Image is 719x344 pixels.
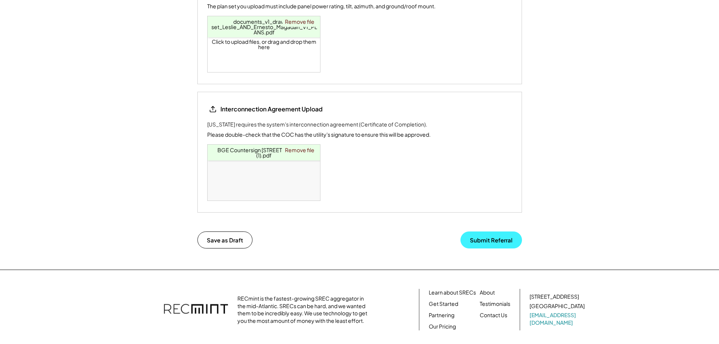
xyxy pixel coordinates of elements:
div: [US_STATE] requires the system's interconnection agreement (Certificate of Completion). [207,120,427,128]
a: Remove file [282,145,317,155]
div: Click to upload files, or drag and drop them here [208,16,321,72]
button: Submit Referral [460,231,522,248]
div: [STREET_ADDRESS] [530,293,579,301]
div: Please double-check that the COC has the utility's signature to ensure this will be approved. [207,131,431,139]
a: [EMAIL_ADDRESS][DOMAIN_NAME] [530,312,586,326]
button: Save as Draft [197,231,252,248]
a: Learn about SRECs [429,289,476,296]
div: Interconnection Agreement Upload [220,105,323,113]
a: documents_v1_drawing-set_Leslie_AND_Ernesto_Magadan_V1_PLANS.pdf [211,18,317,35]
a: Partnering [429,312,454,319]
a: Testimonials [480,300,510,308]
a: Remove file [282,16,317,27]
a: Get Started [429,300,458,308]
div: [GEOGRAPHIC_DATA] [530,302,585,310]
div: RECmint is the fastest-growing SREC aggregator in the mid-Atlantic. SRECs can be hard, and we wan... [237,295,371,324]
a: BGE Countersign [STREET_ADDRESS](1).pdf [217,147,311,159]
a: Contact Us [480,312,507,319]
a: Our Pricing [429,323,456,330]
a: About [480,289,495,296]
img: recmint-logotype%403x.png [164,296,228,323]
div: The plan set you upload must include panel power rating, tilt, azimuth, and ground/roof mount. [207,3,436,10]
